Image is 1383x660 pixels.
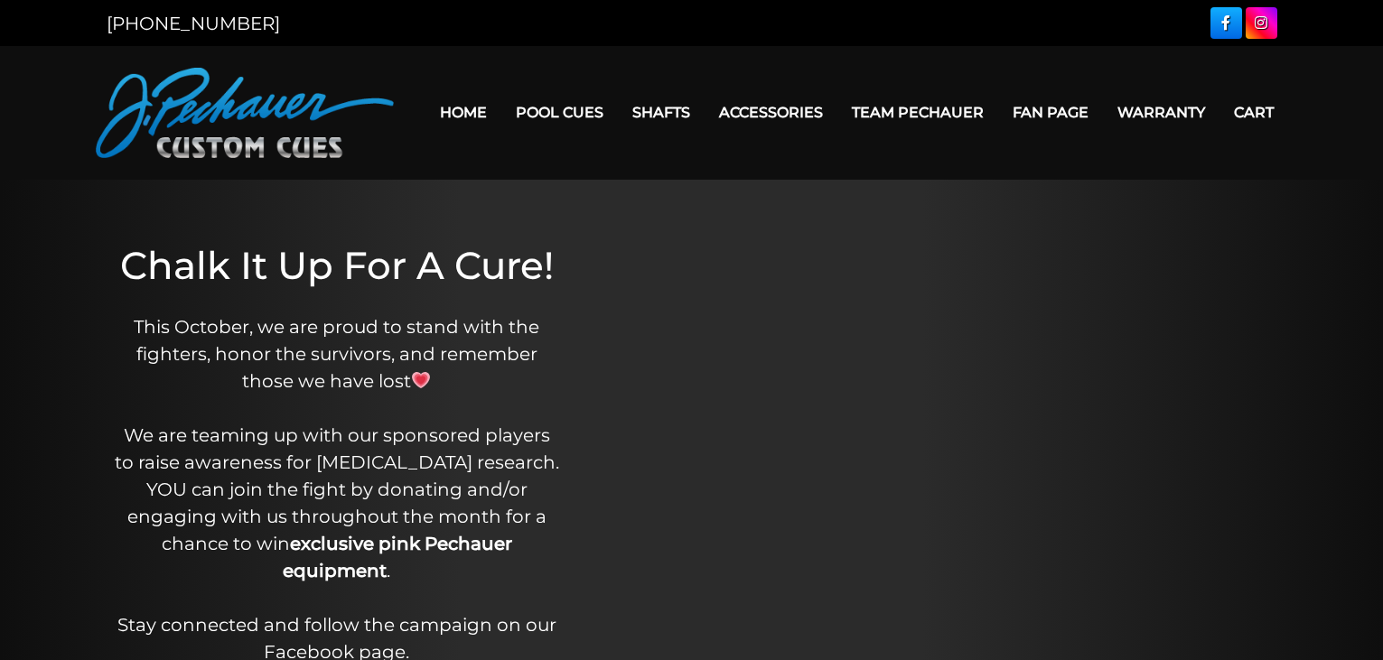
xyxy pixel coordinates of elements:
img: Pechauer Custom Cues [96,68,394,158]
a: Home [425,89,501,135]
h1: Chalk It Up For A Cure! [113,243,561,288]
a: Pool Cues [501,89,618,135]
strong: exclusive pink Pechauer equipment [283,533,512,581]
a: Fan Page [998,89,1103,135]
a: Cart [1219,89,1288,135]
a: [PHONE_NUMBER] [107,13,280,34]
a: Warranty [1103,89,1219,135]
a: Accessories [705,89,837,135]
img: 💗 [412,371,430,389]
a: Shafts [618,89,705,135]
a: Team Pechauer [837,89,998,135]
